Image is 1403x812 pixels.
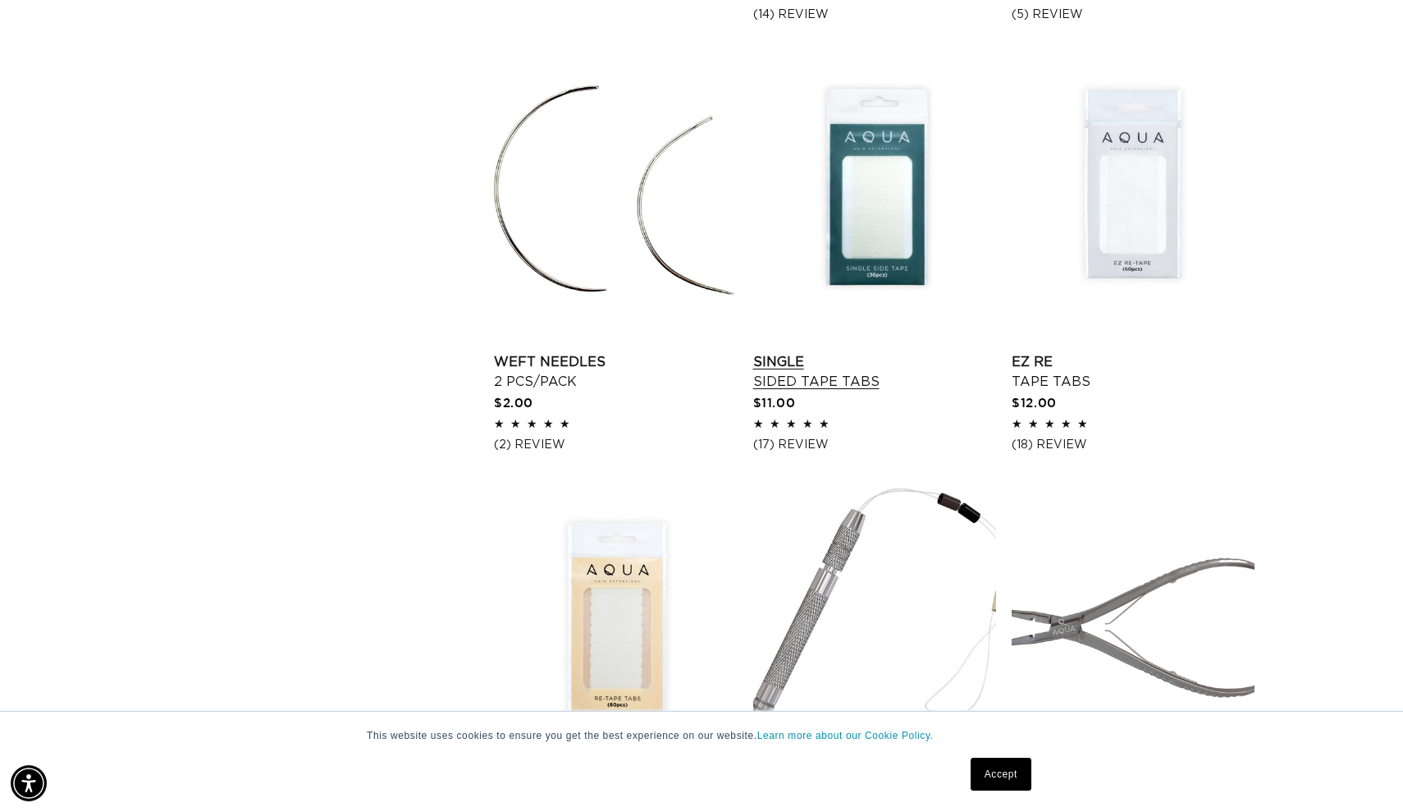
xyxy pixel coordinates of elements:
[1321,733,1403,812] iframe: Chat Widget
[971,758,1031,791] a: Accept
[367,728,1036,743] p: This website uses cookies to ensure you get the best experience on our website.
[11,765,47,801] div: Accessibility Menu
[1012,352,1254,392] a: EZ Re Tape Tabs
[757,730,934,741] a: Learn more about our Cookie Policy.
[753,352,996,392] a: Single Sided Tape Tabs
[494,352,737,392] a: Weft Needles 2 pcs/pack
